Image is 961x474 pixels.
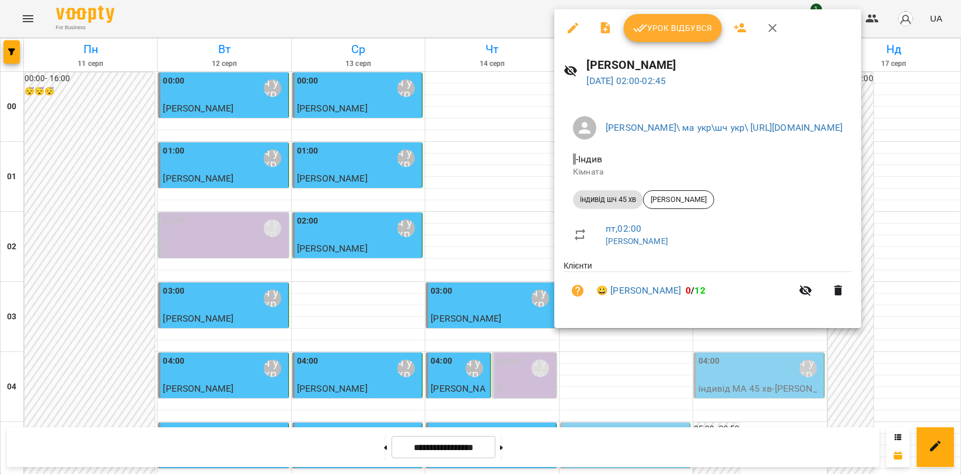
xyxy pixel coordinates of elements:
[573,154,604,165] span: - Індив
[606,223,641,234] a: пт , 02:00
[573,166,843,178] p: Кімната
[633,21,712,35] span: Урок відбувся
[564,260,852,314] ul: Клієнти
[643,190,714,209] div: [PERSON_NAME]
[624,14,722,42] button: Урок відбувся
[573,194,643,205] span: індивід шч 45 хв
[644,194,714,205] span: [PERSON_NAME]
[587,56,852,74] h6: [PERSON_NAME]
[686,285,705,296] b: /
[596,284,681,298] a: 😀 [PERSON_NAME]
[695,285,705,296] span: 12
[606,236,668,246] a: [PERSON_NAME]
[606,122,843,133] a: [PERSON_NAME]\ ма укр\шч укр\ [URL][DOMAIN_NAME]
[686,285,691,296] span: 0
[564,277,592,305] button: Візит ще не сплачено. Додати оплату?
[587,75,666,86] a: [DATE] 02:00-02:45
